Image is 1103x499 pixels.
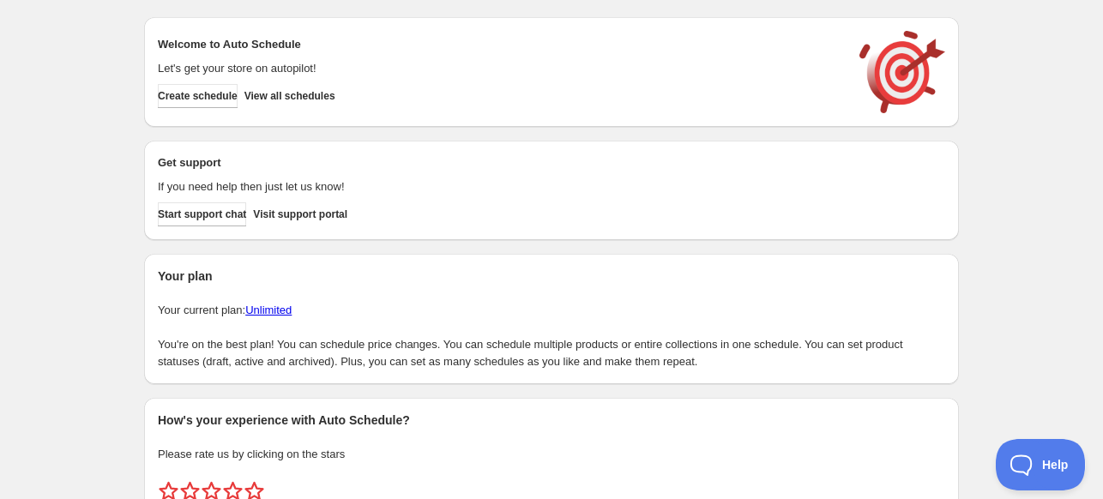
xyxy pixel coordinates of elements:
[996,439,1086,490] iframe: Toggle Customer Support
[253,202,347,226] a: Visit support portal
[158,178,842,195] p: If you need help then just let us know!
[158,446,945,463] p: Please rate us by clicking on the stars
[245,304,292,316] a: Unlimited
[158,89,238,103] span: Create schedule
[158,302,945,319] p: Your current plan:
[158,202,246,226] a: Start support chat
[158,268,945,285] h2: Your plan
[158,154,842,171] h2: Get support
[244,84,335,108] button: View all schedules
[158,60,842,77] p: Let's get your store on autopilot!
[158,84,238,108] button: Create schedule
[158,412,945,429] h2: How's your experience with Auto Schedule?
[158,207,246,221] span: Start support chat
[158,36,842,53] h2: Welcome to Auto Schedule
[244,89,335,103] span: View all schedules
[253,207,347,221] span: Visit support portal
[158,336,945,370] p: You're on the best plan! You can schedule price changes. You can schedule multiple products or en...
